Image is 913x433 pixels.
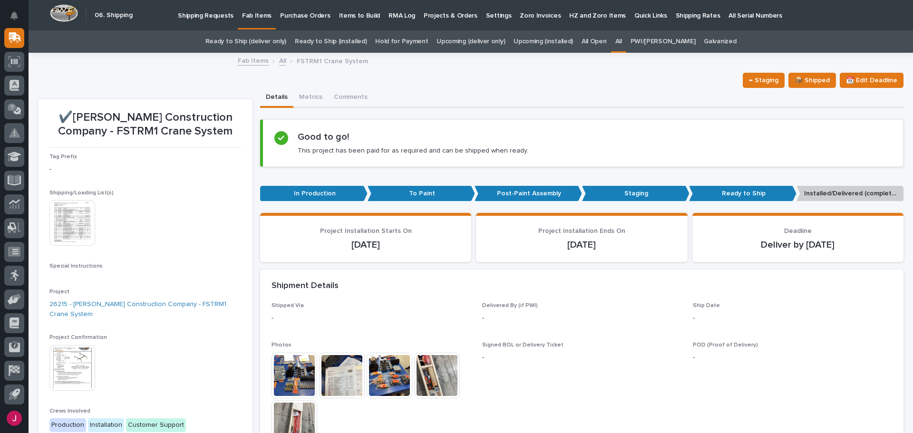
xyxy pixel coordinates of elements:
[238,55,269,66] a: Fab Items
[298,146,528,155] p: This project has been paid for as required and can be shipped when ready.
[279,55,286,66] a: All
[437,30,505,53] a: Upcoming (deliver only)
[582,30,607,53] a: All Open
[749,75,778,86] span: ← Staging
[788,73,836,88] button: 📦 Shipped
[846,75,897,86] span: 📆 Edit Deadline
[49,190,114,196] span: Shipping/Loading List(s)
[482,313,681,323] p: -
[784,228,812,234] span: Deadline
[704,30,736,53] a: Galvanized
[126,418,186,432] div: Customer Support
[693,303,720,308] span: Ship Date
[328,88,373,108] button: Comments
[704,239,892,250] p: Deliver by [DATE]
[49,335,107,340] span: Project Confirmation
[475,186,582,202] p: Post-Paint Assembly
[482,303,538,308] span: Delivered By (if PWI)
[50,4,78,22] img: Workspace Logo
[4,6,24,26] button: Notifications
[840,73,903,88] button: 📆 Edit Deadline
[482,353,681,363] p: -
[582,186,690,202] p: Staging
[743,73,785,88] button: ← Staging
[368,186,475,202] p: To Paint
[631,30,696,53] a: PWI/[PERSON_NAME]
[693,313,892,323] p: -
[298,131,349,143] h2: Good to go!
[293,88,328,108] button: Metrics
[796,186,904,202] p: Installed/Delivered (completely done)
[272,342,291,348] span: Photos
[49,164,241,174] p: -
[49,263,103,269] span: Special Instructions
[272,281,339,291] h2: Shipment Details
[4,408,24,428] button: users-avatar
[49,408,90,414] span: Crews Involved
[320,228,412,234] span: Project Installation Starts On
[205,30,286,53] a: Ready to Ship (deliver only)
[487,239,676,250] p: [DATE]
[693,353,892,363] p: -
[260,88,293,108] button: Details
[482,342,563,348] span: Signed BOL or Delivery Ticket
[12,11,24,27] div: Notifications
[95,11,133,19] h2: 06. Shipping
[49,154,77,160] span: Tag Prefix
[88,418,124,432] div: Installation
[272,239,460,250] p: [DATE]
[49,289,69,295] span: Project
[49,111,241,138] p: ✔️[PERSON_NAME] Construction Company - FSTRM1 Crane System
[272,313,471,323] p: -
[689,186,796,202] p: Ready to Ship
[693,342,758,348] span: POD (Proof of Delivery)
[272,303,304,308] span: Shipped Via
[538,228,625,234] span: Project Installation Ends On
[49,418,86,432] div: Production
[49,299,241,319] a: 26215 - [PERSON_NAME] Construction Company - FSTRM1 Crane System
[295,30,367,53] a: Ready to Ship (installed)
[615,30,622,53] a: All
[795,75,830,86] span: 📦 Shipped
[375,30,428,53] a: Hold for Payment
[297,55,368,66] p: FSTRM1 Crane System
[514,30,573,53] a: Upcoming (installed)
[260,186,368,202] p: In Production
